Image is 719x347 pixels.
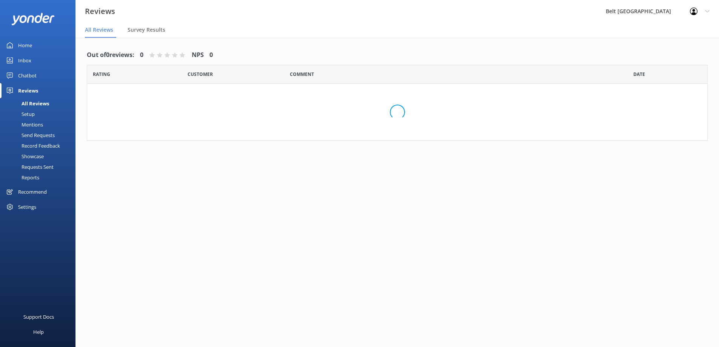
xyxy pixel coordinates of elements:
span: Question [290,71,314,78]
a: All Reviews [5,98,75,109]
div: Help [33,324,44,339]
div: Support Docs [23,309,54,324]
span: Date [633,71,645,78]
div: Setup [5,109,35,119]
a: Mentions [5,119,75,130]
a: Reports [5,172,75,183]
h4: 0 [209,50,213,60]
div: Record Feedback [5,140,60,151]
div: Requests Sent [5,162,54,172]
a: Showcase [5,151,75,162]
div: Home [18,38,32,53]
h4: 0 [140,50,143,60]
div: Reports [5,172,39,183]
span: Date [188,71,213,78]
a: Setup [5,109,75,119]
div: Recommend [18,184,47,199]
div: Chatbot [18,68,37,83]
a: Requests Sent [5,162,75,172]
div: Settings [18,199,36,214]
div: Inbox [18,53,31,68]
div: All Reviews [5,98,49,109]
span: All Reviews [85,26,113,34]
div: Send Requests [5,130,55,140]
h3: Reviews [85,5,115,17]
img: yonder-white-logo.png [11,13,55,25]
span: Survey Results [128,26,165,34]
h4: NPS [192,50,204,60]
div: Showcase [5,151,44,162]
a: Send Requests [5,130,75,140]
h4: Out of 0 reviews: [87,50,134,60]
div: Reviews [18,83,38,98]
a: Record Feedback [5,140,75,151]
div: Mentions [5,119,43,130]
span: Date [93,71,110,78]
